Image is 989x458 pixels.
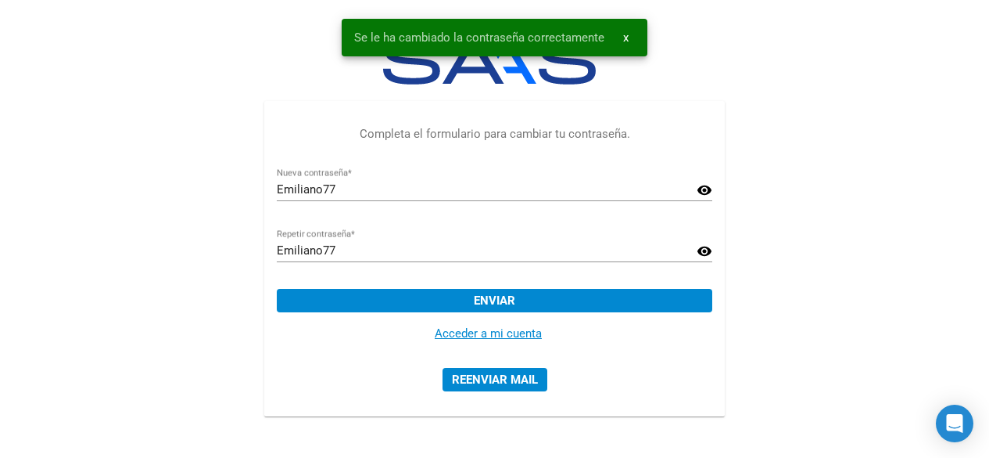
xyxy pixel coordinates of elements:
[697,242,712,261] mat-icon: visibility
[354,30,604,45] span: Se le ha cambiado la contraseña correctamente
[623,31,629,45] span: x
[697,181,712,200] mat-icon: visibility
[443,368,547,391] button: Reenviar mail
[936,405,973,442] div: Open Intercom Messenger
[452,373,538,387] span: Reenviar mail
[435,326,542,341] a: Acceder a mi cuenta
[277,125,712,143] p: Completa el formulario para cambiar tu contraseña.
[474,294,515,308] span: Enviar
[611,23,641,52] button: x
[277,289,712,312] button: Enviar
